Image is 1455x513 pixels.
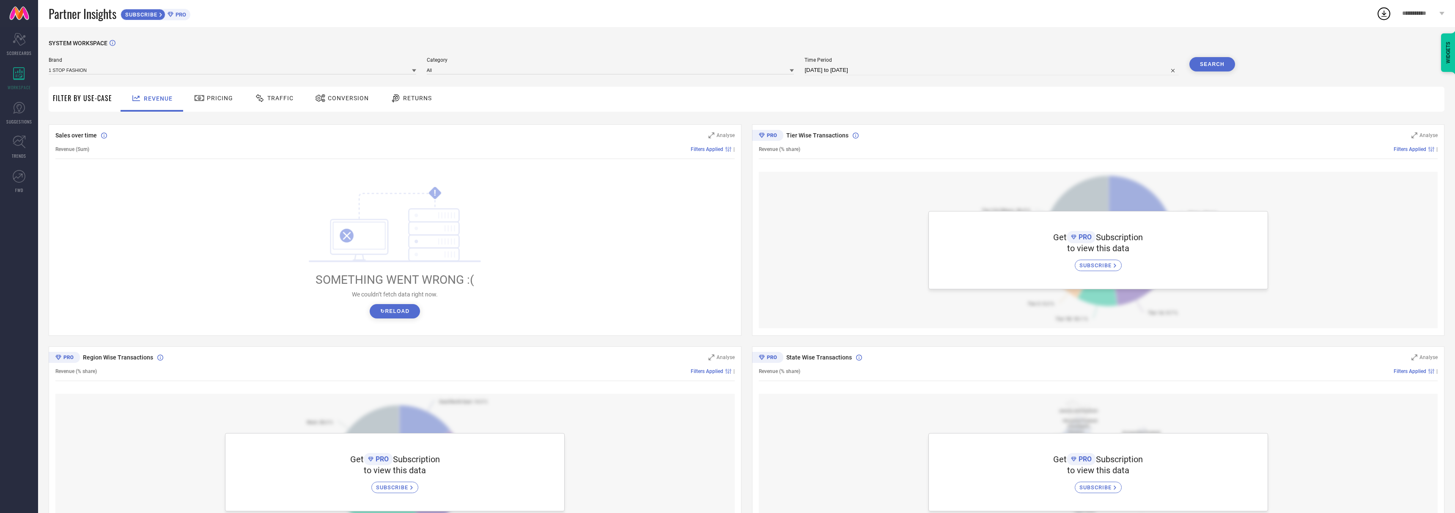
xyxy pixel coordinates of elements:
svg: Zoom [708,132,714,138]
svg: Zoom [708,354,714,360]
span: Conversion [328,95,369,102]
span: Brand [49,57,416,63]
span: | [1436,368,1438,374]
span: Get [350,454,364,464]
a: SUBSCRIBE [371,475,418,493]
span: PRO [373,455,389,463]
span: Revenue (% share) [759,146,800,152]
span: PRO [1076,455,1092,463]
span: TRENDS [12,153,26,159]
span: Analyse [1419,132,1438,138]
span: Subscription [393,454,440,464]
span: Region Wise Transactions [83,354,153,361]
button: ↻Reload [370,304,420,318]
span: Sales over time [55,132,97,139]
span: State Wise Transactions [786,354,852,361]
svg: Zoom [1411,132,1417,138]
input: Select time period [804,65,1179,75]
span: Time Period [804,57,1179,63]
span: Get [1053,454,1067,464]
span: Revenue (Sum) [55,146,89,152]
span: Get [1053,232,1067,242]
a: SUBSCRIBE [1075,475,1122,493]
span: FWD [15,187,23,193]
span: Pricing [207,95,233,102]
a: SUBSCRIBEPRO [121,7,190,20]
a: SUBSCRIBE [1075,253,1122,271]
span: to view this data [364,465,426,475]
span: SUBSCRIBE [376,484,410,491]
span: SUBSCRIBE [1079,484,1114,491]
span: Returns [403,95,432,102]
span: Filters Applied [1394,146,1426,152]
span: SUBSCRIBE [121,11,159,18]
span: Revenue (% share) [759,368,800,374]
span: SYSTEM WORKSPACE [49,40,107,47]
span: SCORECARDS [7,50,32,56]
span: SUBSCRIBE [1079,262,1114,269]
span: to view this data [1067,243,1129,253]
span: PRO [1076,233,1092,241]
span: We couldn’t fetch data right now. [352,291,438,298]
span: SUGGESTIONS [6,118,32,125]
div: Premium [752,352,783,365]
tspan: ! [434,188,436,198]
span: to view this data [1067,465,1129,475]
button: Search [1189,57,1235,71]
span: Analyse [1419,354,1438,360]
span: WORKSPACE [8,84,31,91]
svg: Zoom [1411,354,1417,360]
span: Traffic [267,95,294,102]
span: | [1436,146,1438,152]
span: Subscription [1096,232,1143,242]
span: Revenue (% share) [55,368,97,374]
span: Category [427,57,794,63]
span: PRO [173,11,186,18]
span: Filters Applied [1394,368,1426,374]
span: | [733,368,735,374]
div: Open download list [1376,6,1392,21]
div: Premium [49,352,80,365]
span: Filter By Use-Case [53,93,112,103]
span: | [733,146,735,152]
span: Filters Applied [691,368,723,374]
span: Subscription [1096,454,1143,464]
span: Analyse [717,132,735,138]
span: Tier Wise Transactions [786,132,848,139]
span: Revenue [144,95,173,102]
div: Premium [752,130,783,143]
span: SOMETHING WENT WRONG :( [316,273,474,287]
span: Partner Insights [49,5,116,22]
span: Analyse [717,354,735,360]
span: Filters Applied [691,146,723,152]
